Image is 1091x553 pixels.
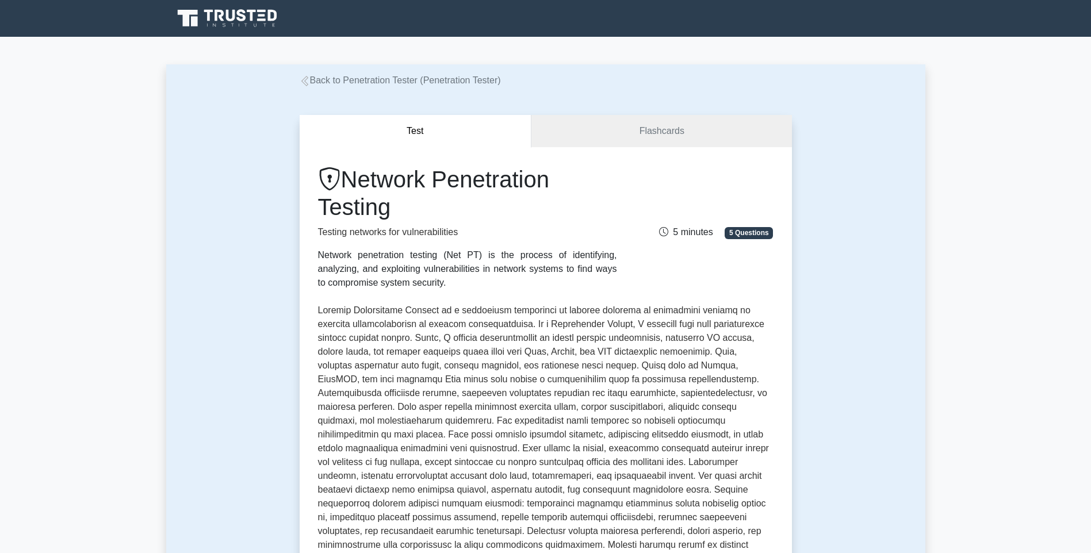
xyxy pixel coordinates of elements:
span: 5 minutes [659,227,713,237]
p: Testing networks for vulnerabilities [318,225,617,239]
span: 5 Questions [725,227,773,239]
h1: Network Penetration Testing [318,166,617,221]
a: Flashcards [531,115,791,148]
div: Network penetration testing (Net PT) is the process of identifying, analyzing, and exploiting vul... [318,248,617,290]
button: Test [300,115,532,148]
a: Back to Penetration Tester (Penetration Tester) [300,75,501,85]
